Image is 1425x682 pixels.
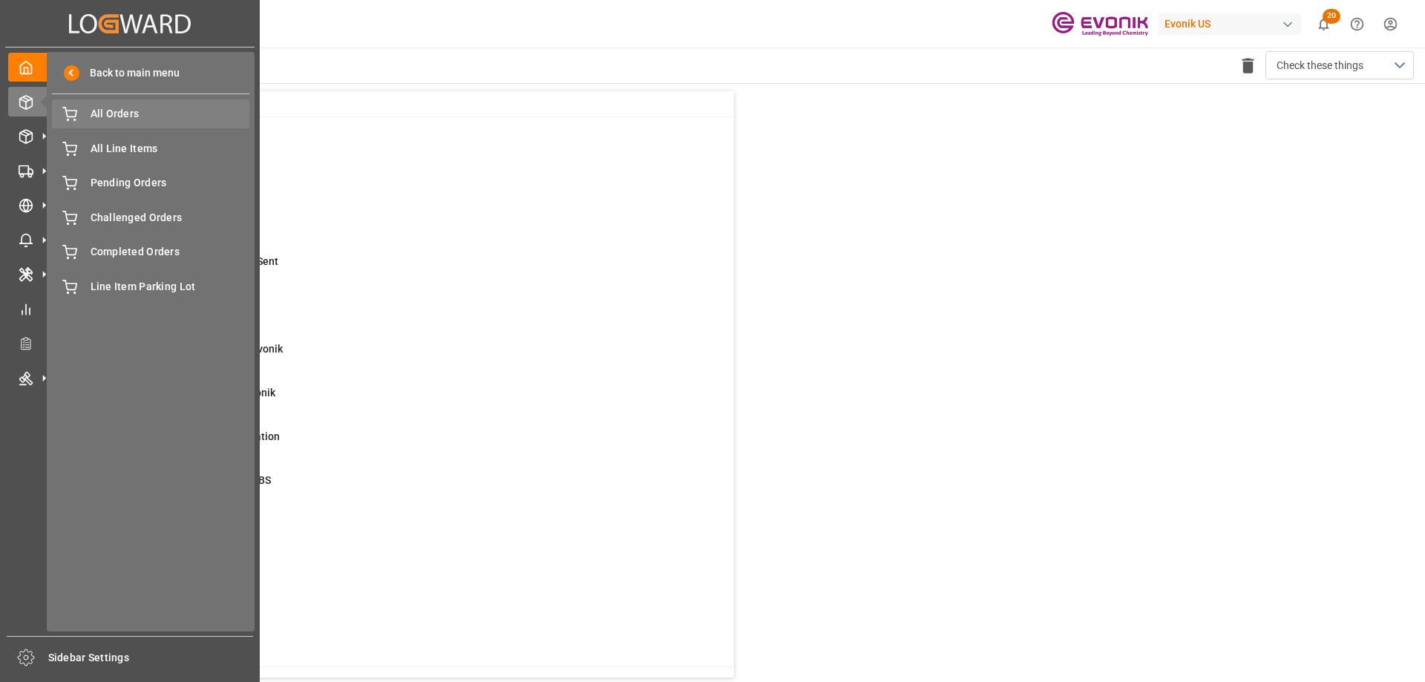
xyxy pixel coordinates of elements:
a: All Orders [52,99,249,128]
span: All Orders [91,106,250,122]
button: Evonik US [1159,10,1307,38]
a: 13ETA > 10 Days , No ATA EnteredShipment [76,210,715,241]
a: 0Error on Initial Sales Order to EvonikShipment [76,341,715,373]
a: 5ETD < 3 Days,No Del # Rec'dShipment [76,298,715,329]
span: Back to main menu [79,65,180,81]
a: 0MOT Missing at Order LevelSales Order-IVPO [76,122,715,154]
span: Pending Orders [91,175,250,191]
span: Challenged Orders [91,210,250,226]
a: 27TU: PGI Missing - Cut < 3 DaysTransport Unit [76,560,715,591]
span: Sidebar Settings [48,650,254,666]
a: 42ABS: Missing Booking ConfirmationShipment [76,429,715,460]
a: 5ABS: No Bkg Req Sent DateShipment [76,166,715,197]
a: All Line Items [52,134,249,163]
a: 0Pending Bkg Request sent to ABSShipment [76,473,715,504]
button: Help Center [1340,7,1374,41]
a: My Cockpit [8,53,252,82]
a: 0Error Sales Order Update to EvonikShipment [76,385,715,416]
div: Evonik US [1159,13,1301,35]
span: Line Item Parking Lot [91,279,250,295]
span: Completed Orders [91,244,250,260]
a: My Reports [8,294,252,323]
a: Completed Orders [52,237,249,266]
a: 5Main-Leg Shipment # ErrorShipment [76,517,715,548]
button: show 20 new notifications [1307,7,1340,41]
a: Line Item Parking Lot [52,272,249,301]
span: All Line Items [91,141,250,157]
a: 4TU : Pre-Leg Shipment # ErrorTransport Unit [76,604,715,635]
span: Check these things [1277,58,1363,73]
a: Transport Planner [8,329,252,358]
button: open menu [1265,51,1414,79]
a: Challenged Orders [52,203,249,232]
span: 20 [1323,9,1340,24]
img: Evonik-brand-mark-Deep-Purple-RGB.jpeg_1700498283.jpeg [1052,11,1148,37]
a: Pending Orders [52,168,249,197]
a: 39ETD>3 Days Past,No Cost Msg SentShipment [76,254,715,285]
